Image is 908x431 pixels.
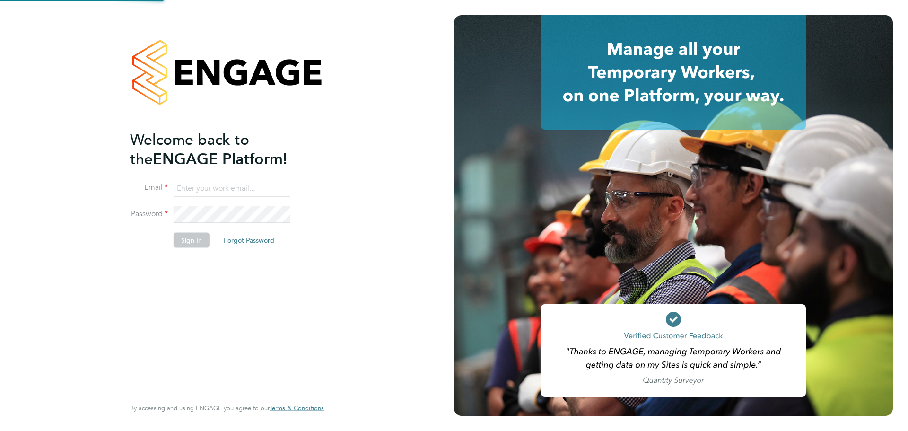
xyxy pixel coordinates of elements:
span: Welcome back to the [130,130,249,168]
input: Enter your work email... [174,180,290,197]
label: Email [130,183,168,193]
span: By accessing and using ENGAGE you agree to our [130,404,324,412]
button: Sign In [174,233,210,248]
button: Forgot Password [216,233,282,248]
a: Terms & Conditions [270,405,324,412]
h2: ENGAGE Platform! [130,130,314,168]
label: Password [130,209,168,219]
